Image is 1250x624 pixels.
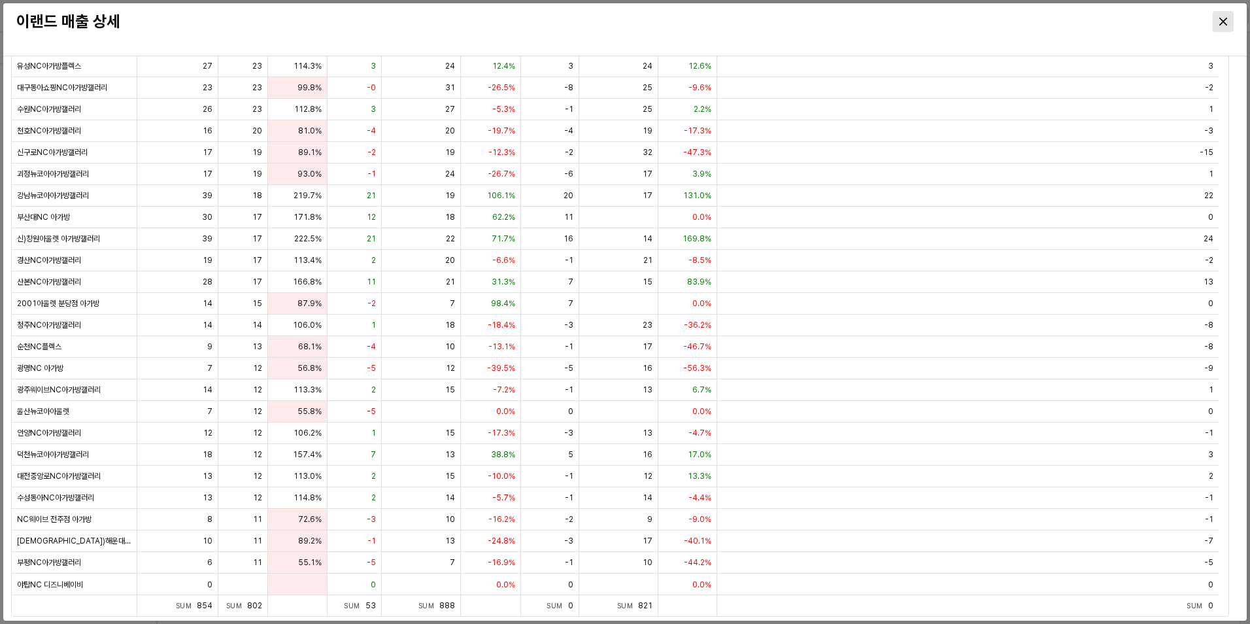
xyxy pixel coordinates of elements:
[488,169,515,179] span: -26.7%
[547,602,568,610] span: Sum
[17,320,81,330] span: 청주NC아가방갤러리
[203,277,212,287] span: 28
[445,82,455,93] span: 31
[643,536,652,546] span: 17
[17,493,94,503] span: 수성동아NC아가방갤러리
[17,255,81,266] span: 경산NC아가방갤러리
[371,428,376,438] span: 1
[252,126,262,136] span: 20
[617,602,639,610] span: Sum
[565,385,573,395] span: -1
[445,428,455,438] span: 15
[371,580,376,590] span: 0
[17,363,63,373] span: 광명NC 아가방
[692,169,711,179] span: 3.9%
[17,341,61,352] span: 순천NC플렉스
[445,104,455,114] span: 27
[297,82,322,93] span: 99.8%
[371,255,376,266] span: 2
[1208,601,1213,610] span: 0
[252,277,262,287] span: 17
[692,385,711,395] span: 6.7%
[564,536,573,546] span: -3
[683,363,711,373] span: -56.3%
[492,493,515,503] span: -5.7%
[683,341,711,352] span: -46.7%
[445,190,455,201] span: 19
[1204,536,1213,546] span: -7
[565,514,573,525] span: -2
[564,234,573,244] span: 16
[252,212,262,222] span: 17
[226,602,248,610] span: Sum
[202,234,212,244] span: 39
[445,169,455,179] span: 24
[692,212,711,222] span: 0.0%
[253,406,262,417] span: 12
[371,385,376,395] span: 2
[688,449,711,460] span: 17.0%
[298,341,322,352] span: 68.1%
[17,385,101,395] span: 광주웨이브NC아가방갤러리
[253,493,262,503] span: 12
[692,298,711,309] span: 0.0%
[568,449,573,460] span: 5
[564,428,573,438] span: -3
[294,212,322,222] span: 171.8%
[445,61,455,71] span: 24
[367,82,376,93] span: -0
[445,147,455,158] span: 19
[253,514,262,525] span: 11
[643,277,652,287] span: 15
[565,147,573,158] span: -2
[568,580,573,590] span: 0
[688,471,711,481] span: 13.3%
[445,126,455,136] span: 20
[367,514,376,525] span: -3
[298,126,322,136] span: 81.0%
[446,363,455,373] span: 12
[1213,11,1234,32] button: Close
[643,234,652,244] span: 14
[203,255,212,266] span: 19
[643,385,652,395] span: 13
[207,514,212,525] span: 8
[564,320,573,330] span: -3
[564,212,573,222] span: 11
[203,147,212,158] span: 17
[253,471,262,481] span: 12
[297,363,322,373] span: 56.8%
[203,428,212,438] span: 12
[488,126,515,136] span: -19.7%
[294,104,322,114] span: 112.8%
[253,363,262,373] span: 12
[367,147,376,158] span: -2
[491,449,515,460] span: 38.8%
[445,255,455,266] span: 20
[203,126,212,136] span: 16
[1209,471,1213,481] span: 2
[203,493,212,503] span: 13
[643,126,652,136] span: 19
[643,82,652,93] span: 25
[1209,385,1213,395] span: 1
[176,602,197,610] span: Sum
[252,320,262,330] span: 14
[492,104,515,114] span: -5.3%
[1208,298,1213,309] span: 0
[252,169,262,179] span: 19
[367,212,376,222] span: 12
[1208,61,1213,71] span: 3
[297,298,322,309] span: 87.9%
[203,471,212,481] span: 13
[643,363,652,373] span: 16
[1205,255,1213,266] span: -2
[445,536,455,546] span: 13
[293,449,322,460] span: 157.4%
[371,61,376,71] span: 3
[1209,169,1213,179] span: 1
[17,147,88,158] span: 신구로NC아가방갤러리
[643,169,652,179] span: 17
[367,190,376,201] span: 21
[568,277,573,287] span: 7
